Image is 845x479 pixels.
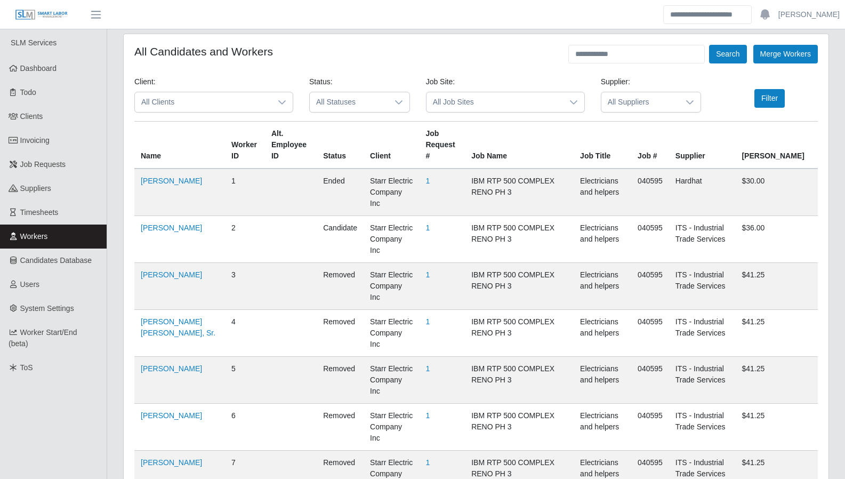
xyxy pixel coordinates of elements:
[141,177,202,185] a: [PERSON_NAME]
[426,92,563,112] span: All Job Sites
[310,92,388,112] span: All Statuses
[663,5,752,24] input: Search
[574,263,631,310] td: Electricians and helpers
[574,122,631,169] th: Job Title
[20,232,48,241] span: Workers
[426,76,455,87] label: Job Site:
[735,263,818,310] td: $41.25
[425,177,430,185] a: 1
[574,310,631,357] td: Electricians and helpers
[574,404,631,451] td: Electricians and helpers
[753,45,818,63] button: Merge Workers
[601,76,630,87] label: Supplier:
[465,404,574,451] td: IBM RTP 500 COMPLEX RENO PH 3
[225,216,265,263] td: 2
[225,357,265,404] td: 5
[134,122,225,169] th: Name
[141,317,215,337] a: [PERSON_NAME] [PERSON_NAME], Sr.
[425,317,430,326] a: 1
[135,92,271,112] span: All Clients
[419,122,465,169] th: Job Request #
[20,363,33,372] span: ToS
[20,256,92,265] span: Candidates Database
[20,112,43,121] span: Clients
[669,404,736,451] td: ITS - Industrial Trade Services
[465,357,574,404] td: IBM RTP 500 COMPLEX RENO PH 3
[465,310,574,357] td: IBM RTP 500 COMPLEX RENO PH 3
[20,64,57,73] span: Dashboard
[465,122,574,169] th: Job Name
[317,169,364,216] td: ended
[631,216,669,263] td: 040595
[20,280,40,289] span: Users
[134,76,156,87] label: Client:
[20,208,59,217] span: Timesheets
[225,404,265,451] td: 6
[735,310,818,357] td: $41.25
[317,263,364,310] td: removed
[15,9,68,21] img: SLM Logo
[141,458,202,467] a: [PERSON_NAME]
[20,304,74,313] span: System Settings
[601,92,680,112] span: All Suppliers
[631,122,669,169] th: Job #
[778,9,840,20] a: [PERSON_NAME]
[364,357,419,404] td: Starr Electric Company Inc
[465,263,574,310] td: IBM RTP 500 COMPLEX RENO PH 3
[364,122,419,169] th: Client
[317,216,364,263] td: candidate
[141,270,202,279] a: [PERSON_NAME]
[134,45,273,58] h4: All Candidates and Workers
[669,263,736,310] td: ITS - Industrial Trade Services
[425,223,430,232] a: 1
[709,45,746,63] button: Search
[11,38,57,47] span: SLM Services
[20,184,51,193] span: Suppliers
[364,404,419,451] td: Starr Electric Company Inc
[631,169,669,216] td: 040595
[225,310,265,357] td: 4
[141,364,202,373] a: [PERSON_NAME]
[20,88,36,97] span: Todo
[20,136,50,145] span: Invoicing
[465,169,574,216] td: IBM RTP 500 COMPLEX RENO PH 3
[225,122,265,169] th: Worker ID
[364,169,419,216] td: Starr Electric Company Inc
[631,263,669,310] td: 040595
[317,310,364,357] td: removed
[631,357,669,404] td: 040595
[225,169,265,216] td: 1
[669,357,736,404] td: ITS - Industrial Trade Services
[735,357,818,404] td: $41.25
[574,169,631,216] td: Electricians and helpers
[735,169,818,216] td: $30.00
[669,122,736,169] th: Supplier
[317,357,364,404] td: removed
[631,404,669,451] td: 040595
[9,328,77,348] span: Worker Start/End (beta)
[20,160,66,169] span: Job Requests
[317,404,364,451] td: removed
[265,122,317,169] th: Alt. Employee ID
[317,122,364,169] th: Status
[465,216,574,263] td: IBM RTP 500 COMPLEX RENO PH 3
[141,411,202,420] a: [PERSON_NAME]
[141,223,202,232] a: [PERSON_NAME]
[735,216,818,263] td: $36.00
[425,458,430,467] a: 1
[574,216,631,263] td: Electricians and helpers
[364,216,419,263] td: Starr Electric Company Inc
[735,122,818,169] th: [PERSON_NAME]
[735,404,818,451] td: $41.25
[631,310,669,357] td: 040595
[309,76,333,87] label: Status:
[574,357,631,404] td: Electricians and helpers
[669,216,736,263] td: ITS - Industrial Trade Services
[754,89,785,108] button: Filter
[364,310,419,357] td: Starr Electric Company Inc
[425,411,430,420] a: 1
[364,263,419,310] td: Starr Electric Company Inc
[425,364,430,373] a: 1
[425,270,430,279] a: 1
[225,263,265,310] td: 3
